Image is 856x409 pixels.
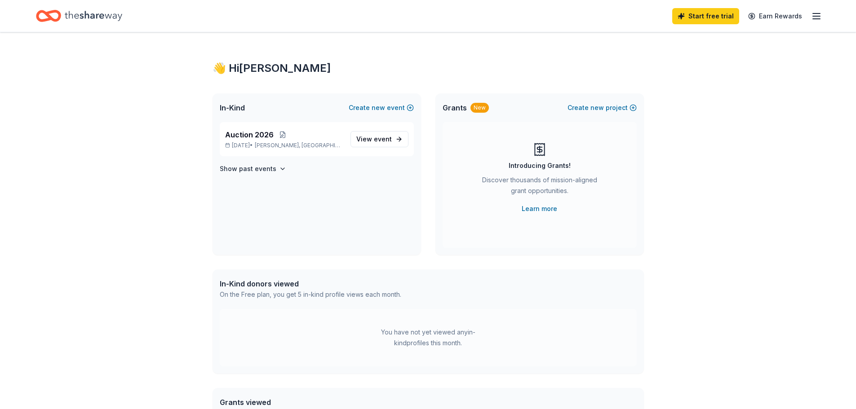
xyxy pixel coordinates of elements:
[220,163,276,174] h4: Show past events
[372,327,484,348] div: You have not yet viewed any in-kind profiles this month.
[255,142,343,149] span: [PERSON_NAME], [GEOGRAPHIC_DATA]
[590,102,604,113] span: new
[349,102,414,113] button: Createnewevent
[220,163,286,174] button: Show past events
[36,5,122,26] a: Home
[220,397,396,408] div: Grants viewed
[479,175,601,200] div: Discover thousands of mission-aligned grant opportunities.
[213,61,644,75] div: 👋 Hi [PERSON_NAME]
[372,102,385,113] span: new
[220,289,401,300] div: On the Free plan, you get 5 in-kind profile views each month.
[509,160,571,171] div: Introducing Grants!
[225,142,343,149] p: [DATE] •
[356,134,392,145] span: View
[470,103,489,113] div: New
[743,8,807,24] a: Earn Rewards
[350,131,408,147] a: View event
[672,8,739,24] a: Start free trial
[220,102,245,113] span: In-Kind
[443,102,467,113] span: Grants
[220,278,401,289] div: In-Kind donors viewed
[522,203,557,214] a: Learn more
[225,129,274,140] span: Auction 2026
[374,135,392,143] span: event
[568,102,637,113] button: Createnewproject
